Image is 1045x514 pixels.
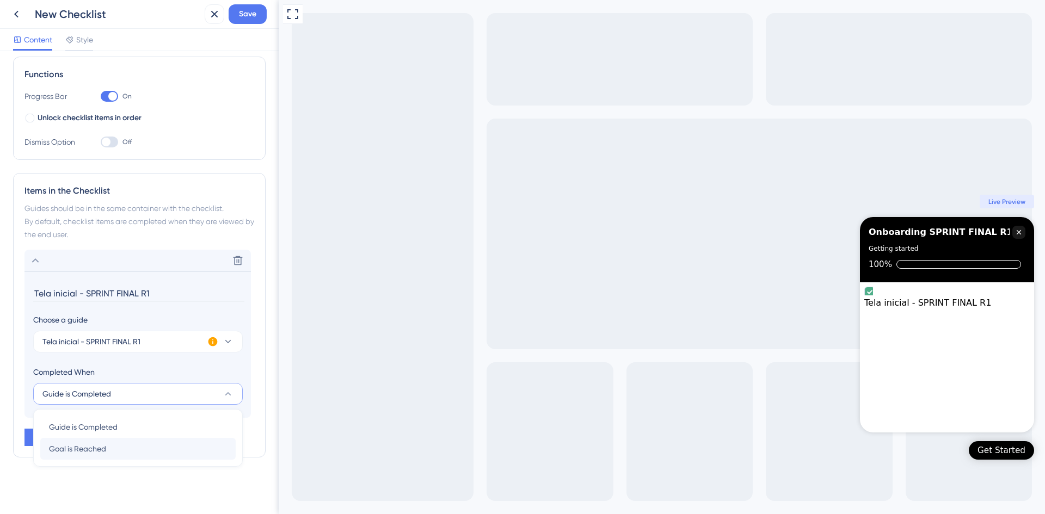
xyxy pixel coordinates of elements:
button: Add Item [24,429,112,446]
div: Tela inicial - SPRINT FINAL R1 is complete. [586,287,751,308]
div: Choose a guide [33,313,242,326]
span: Goal is Reached [49,442,106,455]
div: Functions [24,68,254,81]
div: Items in the Checklist [24,184,254,197]
span: Guide is Completed [49,420,118,434]
span: Off [122,138,132,146]
input: Header [33,285,244,302]
button: Guide is Completed [33,383,243,405]
div: 100% [590,259,613,269]
div: Open Get Started checklist [690,441,755,460]
div: Guides should be in the same container with the checklist. By default, checklist items are comple... [24,202,254,241]
button: Goal is Reached [40,438,236,460]
button: Guide is Completed [40,416,236,438]
span: Save [239,8,256,21]
span: On [122,92,132,101]
div: New Checklist [35,7,200,22]
div: Progress Bar [24,90,79,103]
span: Unlock checklist items in order [38,112,142,125]
div: Dismiss Option [24,135,79,148]
button: Tela inicial - SPRINT FINAL R1 [33,331,243,352]
div: Checklist Container [581,217,755,432]
div: Get Started [699,445,747,456]
span: Guide is Completed [42,387,111,400]
div: Onboarding SPRINT FINAL R1 [590,226,734,239]
div: Checklist items [581,282,755,434]
button: Save [229,4,267,24]
div: Completed When [33,366,243,379]
div: Checklist progress: 100% [590,259,747,269]
span: Style [76,33,93,46]
div: Getting started [590,243,640,254]
span: Tela inicial - SPRINT FINAL R1 [42,335,140,348]
span: Live Preview [710,197,747,206]
span: Content [24,33,52,46]
div: Close Checklist [734,226,747,239]
div: Tela inicial - SPRINT FINAL R1 [586,298,751,308]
